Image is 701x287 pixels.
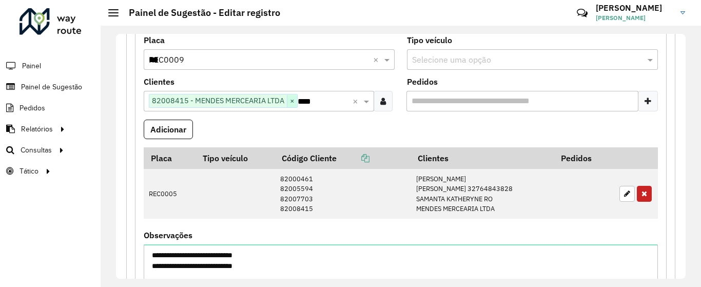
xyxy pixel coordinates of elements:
h2: Painel de Sugestão - Editar registro [119,7,280,18]
label: Pedidos [407,75,438,88]
span: Pedidos [20,103,45,113]
span: Painel [22,61,41,71]
th: Pedidos [554,147,614,169]
span: Relatórios [21,124,53,135]
span: Clear all [373,53,382,66]
span: 82008415 - MENDES MERCEARIA LTDA [149,94,287,107]
td: [PERSON_NAME] [PERSON_NAME] 32764843828 SAMANTA KATHERYNE RO MENDES MERCEARIA LTDA [411,169,554,219]
label: Clientes [144,75,174,88]
span: Painel de Sugestão [21,82,82,92]
span: Consultas [21,145,52,156]
span: Clear all [353,95,361,107]
td: REC0005 [144,169,196,219]
label: Placa [144,34,165,46]
span: [PERSON_NAME] [596,13,673,23]
button: Adicionar [144,120,193,139]
span: × [287,95,297,107]
label: Tipo veículo [407,34,452,46]
h3: [PERSON_NAME] [596,3,673,13]
th: Código Cliente [275,147,411,169]
th: Tipo veículo [196,147,275,169]
a: Contato Rápido [571,2,593,24]
label: Observações [144,229,192,241]
td: 82000461 82005594 82007703 82008415 [275,169,411,219]
a: Copiar [337,153,369,163]
th: Placa [144,147,196,169]
span: Tático [20,166,38,177]
th: Clientes [411,147,554,169]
